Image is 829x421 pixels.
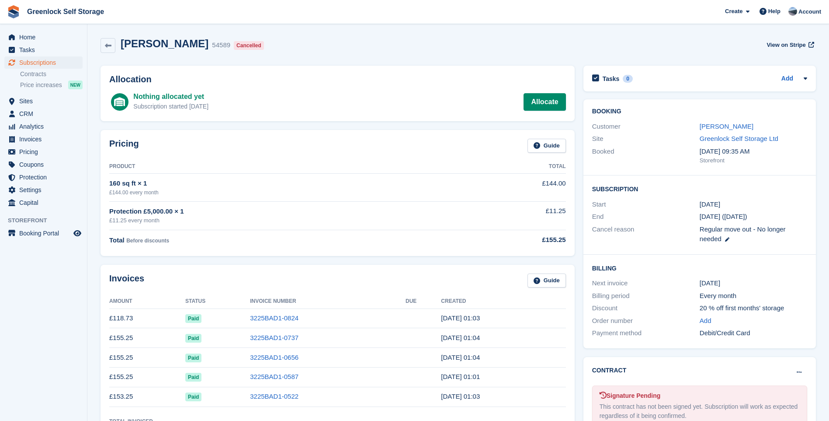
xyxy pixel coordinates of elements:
[185,334,201,343] span: Paid
[4,108,83,120] a: menu
[623,75,633,83] div: 0
[592,291,700,301] div: Billing period
[234,41,264,50] div: Cancelled
[798,7,821,16] span: Account
[592,134,700,144] div: Site
[700,200,720,210] time: 2024-10-21 00:00:00 UTC
[441,314,480,322] time: 2025-08-21 00:03:08 UTC
[19,95,72,107] span: Sites
[19,44,72,56] span: Tasks
[185,393,201,401] span: Paid
[592,122,700,132] div: Customer
[185,295,250,309] th: Status
[4,158,83,171] a: menu
[250,334,298,341] a: 3225BAD1-0737
[592,184,807,193] h2: Subscription
[109,179,456,189] div: 160 sq ft × 1
[456,235,566,245] div: £155.25
[109,160,456,174] th: Product
[600,402,800,421] div: This contract has not been signed yet. Subscription will work as expected regardless of it being ...
[19,171,72,183] span: Protection
[592,316,700,326] div: Order number
[700,316,711,326] a: Add
[700,303,807,313] div: 20 % off first months' storage
[133,91,208,102] div: Nothing allocated yet
[700,135,778,142] a: Greenlock Self Storage Ltd
[592,278,700,288] div: Next invoice
[441,334,480,341] time: 2025-07-21 00:04:44 UTC
[4,120,83,133] a: menu
[700,291,807,301] div: Every month
[4,227,83,239] a: menu
[68,81,83,89] div: NEW
[763,38,816,52] a: View on Stripe
[19,31,72,43] span: Home
[19,184,72,196] span: Settings
[700,278,807,288] div: [DATE]
[126,238,169,244] span: Before discounts
[700,225,786,243] span: Regular move out - No longer needed
[19,196,72,209] span: Capital
[4,196,83,209] a: menu
[109,274,144,288] h2: Invoices
[700,123,753,130] a: [PERSON_NAME]
[4,56,83,69] a: menu
[121,38,208,49] h2: [PERSON_NAME]
[592,225,700,244] div: Cancel reason
[592,303,700,313] div: Discount
[19,158,72,171] span: Coupons
[109,216,456,225] div: £11.25 every month
[4,44,83,56] a: menu
[592,200,700,210] div: Start
[20,80,83,90] a: Price increases NEW
[406,295,441,309] th: Due
[7,5,20,18] img: stora-icon-8386f47178a22dfd0bd8f6a31ec36ba5ce8667c1dd55bd0f319d3a0aa187defe.svg
[250,314,298,322] a: 3225BAD1-0824
[768,7,780,16] span: Help
[109,367,185,387] td: £155.25
[19,56,72,69] span: Subscriptions
[4,95,83,107] a: menu
[250,295,406,309] th: Invoice Number
[19,120,72,133] span: Analytics
[24,4,108,19] a: Greenlock Self Storage
[4,146,83,158] a: menu
[250,393,298,400] a: 3225BAD1-0522
[72,228,83,239] a: Preview store
[456,201,566,230] td: £11.25
[185,354,201,362] span: Paid
[19,146,72,158] span: Pricing
[109,387,185,407] td: £153.25
[20,81,62,89] span: Price increases
[19,133,72,145] span: Invoices
[109,348,185,368] td: £155.25
[19,108,72,120] span: CRM
[767,41,805,49] span: View on Stripe
[250,354,298,361] a: 3225BAD1-0656
[592,328,700,338] div: Payment method
[700,147,807,157] div: [DATE] 09:35 AM
[441,373,480,380] time: 2025-05-21 00:01:37 UTC
[109,309,185,328] td: £118.73
[600,391,800,400] div: Signature Pending
[725,7,742,16] span: Create
[592,212,700,222] div: End
[4,133,83,145] a: menu
[456,174,566,201] td: £144.00
[109,74,566,84] h2: Allocation
[527,274,566,288] a: Guide
[20,70,83,78] a: Contracts
[781,74,793,84] a: Add
[4,171,83,183] a: menu
[527,139,566,153] a: Guide
[109,236,125,244] span: Total
[109,328,185,348] td: £155.25
[4,31,83,43] a: menu
[133,102,208,111] div: Subscription started [DATE]
[700,156,807,165] div: Storefront
[603,75,620,83] h2: Tasks
[700,213,747,220] span: [DATE] ([DATE])
[109,207,456,217] div: Protection £5,000.00 × 1
[4,184,83,196] a: menu
[212,40,230,50] div: 54589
